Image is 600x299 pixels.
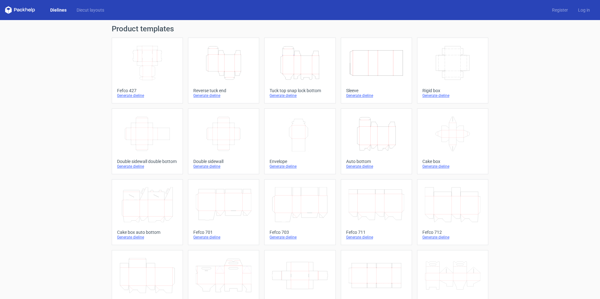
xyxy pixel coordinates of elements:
div: Generate dieline [117,235,178,240]
div: Cake box [422,159,483,164]
div: Generate dieline [346,164,407,169]
div: Generate dieline [422,93,483,98]
a: SleeveGenerate dieline [341,38,412,103]
div: Fefco 711 [346,230,407,235]
div: Generate dieline [270,93,330,98]
a: Auto bottomGenerate dieline [341,108,412,174]
div: Generate dieline [117,164,178,169]
div: Generate dieline [270,235,330,240]
a: Diecut layouts [72,7,109,13]
div: Generate dieline [193,235,254,240]
div: Generate dieline [117,93,178,98]
a: Log in [573,7,595,13]
a: Fefco 703Generate dieline [264,179,335,245]
a: Register [547,7,573,13]
div: Sleeve [346,88,407,93]
div: Auto bottom [346,159,407,164]
a: Fefco 427Generate dieline [112,38,183,103]
a: Fefco 711Generate dieline [341,179,412,245]
a: Double sidewallGenerate dieline [188,108,259,174]
a: Rigid boxGenerate dieline [417,38,488,103]
div: Generate dieline [422,164,483,169]
div: Double sidewall [193,159,254,164]
a: Reverse tuck endGenerate dieline [188,38,259,103]
a: Double sidewall double bottomGenerate dieline [112,108,183,174]
div: Fefco 701 [193,230,254,235]
div: Fefco 712 [422,230,483,235]
a: Dielines [45,7,72,13]
a: EnvelopeGenerate dieline [264,108,335,174]
a: Cake box auto bottomGenerate dieline [112,179,183,245]
div: Tuck top snap lock bottom [270,88,330,93]
div: Reverse tuck end [193,88,254,93]
div: Double sidewall double bottom [117,159,178,164]
div: Fefco 703 [270,230,330,235]
div: Generate dieline [193,93,254,98]
div: Generate dieline [346,235,407,240]
div: Rigid box [422,88,483,93]
a: Tuck top snap lock bottomGenerate dieline [264,38,335,103]
a: Fefco 712Generate dieline [417,179,488,245]
a: Fefco 701Generate dieline [188,179,259,245]
div: Envelope [270,159,330,164]
h1: Product templates [112,25,488,33]
div: Generate dieline [346,93,407,98]
a: Cake boxGenerate dieline [417,108,488,174]
div: Cake box auto bottom [117,230,178,235]
div: Generate dieline [422,235,483,240]
div: Generate dieline [193,164,254,169]
div: Fefco 427 [117,88,178,93]
div: Generate dieline [270,164,330,169]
